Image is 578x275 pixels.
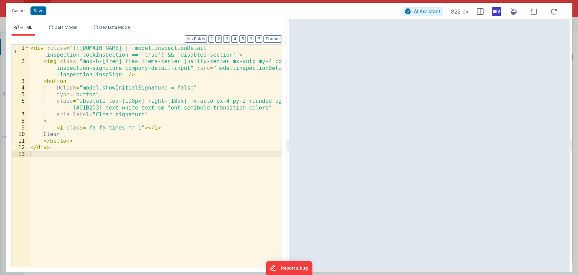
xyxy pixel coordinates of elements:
[247,35,254,43] button: 6
[208,35,214,43] button: 1
[12,45,29,58] div: 1
[451,7,469,16] span: 822 px
[30,6,46,15] button: Save
[12,151,29,158] div: 13
[239,35,246,43] button: 5
[255,35,262,43] button: 7
[12,58,29,78] div: 2
[12,124,29,131] div: 9
[12,118,29,124] div: 8
[231,35,238,43] button: 4
[12,138,29,144] div: 11
[215,35,222,43] button: 2
[414,8,441,14] span: AI Assistant
[12,91,29,98] div: 5
[223,35,230,43] button: 3
[263,35,281,43] button: Format
[12,84,29,91] div: 4
[55,25,77,30] span: Data Model
[403,7,443,16] button: AI Assistant
[12,131,29,138] div: 10
[8,6,29,16] button: Cancel
[12,98,29,111] div: 6
[12,78,29,85] div: 3
[12,111,29,118] div: 7
[20,25,33,30] span: HTML
[99,25,131,30] span: Dev Data Model
[266,261,312,275] iframe: Marker.io feedback button
[185,35,207,43] button: No Folds
[12,144,29,151] div: 12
